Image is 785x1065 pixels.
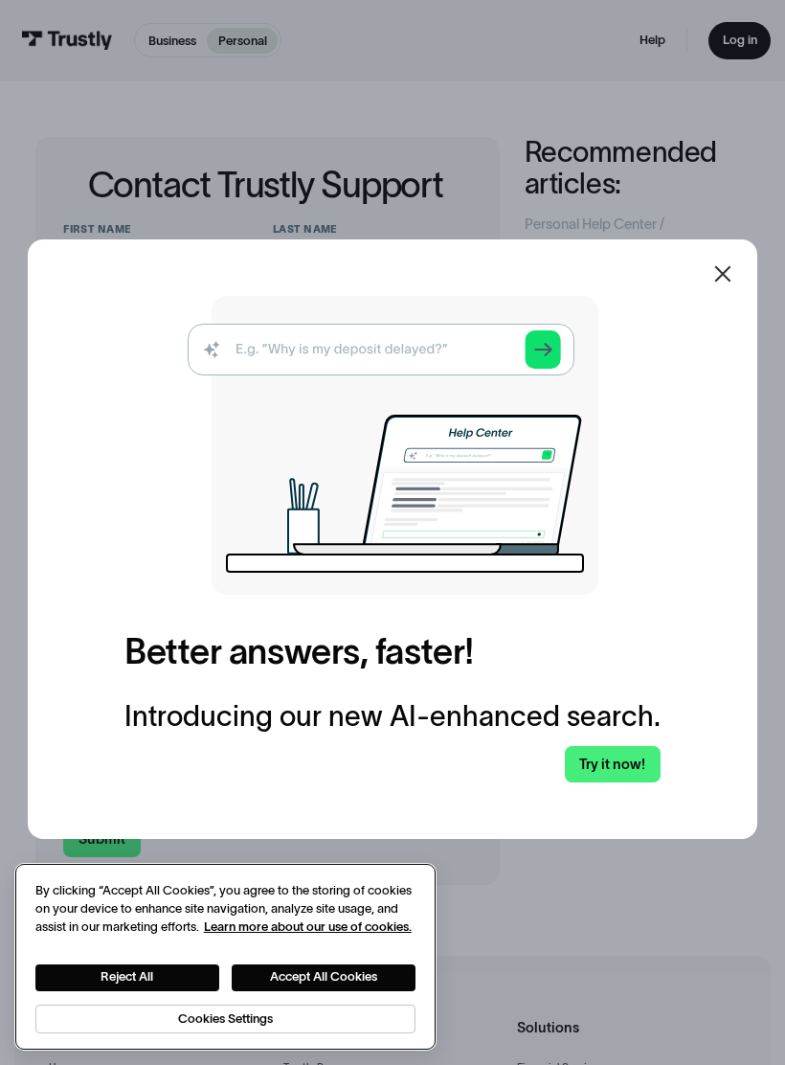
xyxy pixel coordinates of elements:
button: Cookies Settings [35,1005,415,1033]
button: Reject All [35,964,219,991]
div: Cookie banner [14,863,437,1051]
div: Privacy [35,881,415,1033]
a: Try it now! [565,746,661,783]
div: Introducing our new AI-enhanced search. [124,701,661,732]
div: By clicking “Accept All Cookies”, you agree to the storing of cookies on your device to enhance s... [35,881,415,937]
h2: Better answers, faster! [124,630,474,672]
a: More information about your privacy, opens in a new tab [204,919,412,934]
button: Accept All Cookies [232,964,415,991]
